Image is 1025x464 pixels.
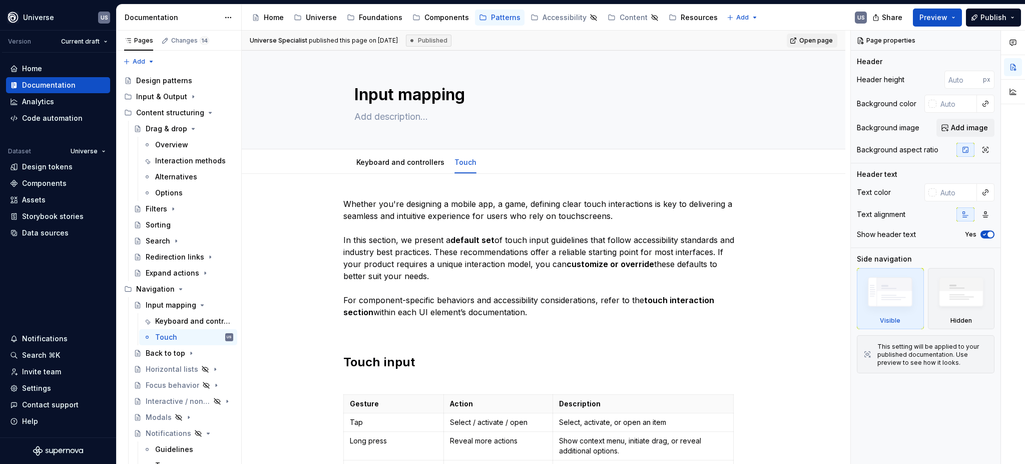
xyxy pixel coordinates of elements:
[857,229,916,240] div: Show header text
[155,172,197,182] div: Alternatives
[350,436,437,446] p: Long press
[155,444,193,454] div: Guidelines
[130,297,237,313] a: Input mapping
[248,10,288,26] a: Home
[22,350,60,360] div: Search ⌘K
[936,95,977,113] input: Auto
[966,9,1021,27] button: Publish
[6,413,110,429] button: Help
[250,37,398,45] span: published this page on [DATE]
[139,185,237,201] a: Options
[146,236,170,246] div: Search
[936,183,977,201] input: Auto
[250,37,307,44] span: Universe Specialist
[146,268,199,278] div: Expand actions
[130,265,237,281] a: Expand actions
[6,77,110,93] a: Documentation
[146,428,191,438] div: Notifications
[450,235,494,245] strong: default set
[130,425,237,441] a: Notifications
[913,9,962,27] button: Preview
[356,158,444,166] a: Keyboard and controllers
[146,220,171,230] div: Sorting
[155,332,177,342] div: Touch
[620,13,648,23] div: Content
[6,347,110,363] button: Search ⌘K
[867,9,909,27] button: Share
[724,11,761,25] button: Add
[22,334,68,344] div: Notifications
[787,34,837,48] a: Open page
[155,188,183,198] div: Options
[857,57,882,67] div: Header
[951,123,988,133] span: Add image
[928,268,995,329] div: Hidden
[980,13,1006,23] span: Publish
[857,123,919,133] div: Background image
[983,76,990,84] p: px
[408,10,473,26] a: Components
[66,144,110,158] button: Universe
[491,13,521,23] div: Patterns
[6,397,110,413] button: Contact support
[130,361,237,377] a: Horizontal lists
[124,37,153,45] div: Pages
[22,97,54,107] div: Analytics
[359,13,402,23] div: Foundations
[919,13,947,23] span: Preview
[146,252,204,262] div: Redirection links
[139,137,237,153] a: Overview
[130,249,237,265] a: Redirection links
[406,35,451,47] div: Published
[136,108,204,118] div: Content structuring
[136,76,192,86] div: Design patterns
[352,151,448,172] div: Keyboard and controllers
[857,209,905,219] div: Text alignment
[7,12,19,24] img: 87d06435-c97f-426c-aa5d-5eb8acd3d8b3.png
[22,113,83,123] div: Code automation
[6,364,110,380] a: Invite team
[450,399,547,409] p: Action
[424,13,469,23] div: Components
[248,8,722,28] div: Page tree
[736,14,749,22] span: Add
[950,317,972,325] div: Hidden
[857,145,938,155] div: Background aspect ratio
[139,329,237,345] a: TouchUS
[559,436,727,456] p: Show context menu, initiate drag, or reveal additional options.
[857,14,865,22] div: US
[133,58,145,66] span: Add
[146,204,167,214] div: Filters
[139,153,237,169] a: Interaction methods
[22,80,76,90] div: Documentation
[450,436,547,446] p: Reveal more actions
[146,380,199,390] div: Focus behavior
[146,396,210,406] div: Interactive / non-interactive
[22,211,84,221] div: Storybook stories
[146,348,185,358] div: Back to top
[23,13,54,23] div: Universe
[343,10,406,26] a: Foundations
[130,409,237,425] a: Modals
[155,140,188,150] div: Overview
[877,343,988,367] div: This setting will be applied to your published documentation. Use preview to see how it looks.
[130,121,237,137] a: Drag & drop
[130,393,237,409] a: Interactive / non-interactive
[6,159,110,175] a: Design tokens
[146,124,187,134] div: Drag & drop
[33,446,83,456] svg: Supernova Logo
[120,105,237,121] div: Content structuring
[22,383,51,393] div: Settings
[880,317,900,325] div: Visible
[450,151,480,172] div: Touch
[146,412,172,422] div: Modals
[6,110,110,126] a: Code automation
[6,192,110,208] a: Assets
[6,225,110,241] a: Data sources
[450,417,547,427] p: Select / activate / open
[146,364,198,374] div: Horizontal lists
[22,162,73,172] div: Design tokens
[136,92,187,102] div: Input & Output
[681,13,718,23] div: Resources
